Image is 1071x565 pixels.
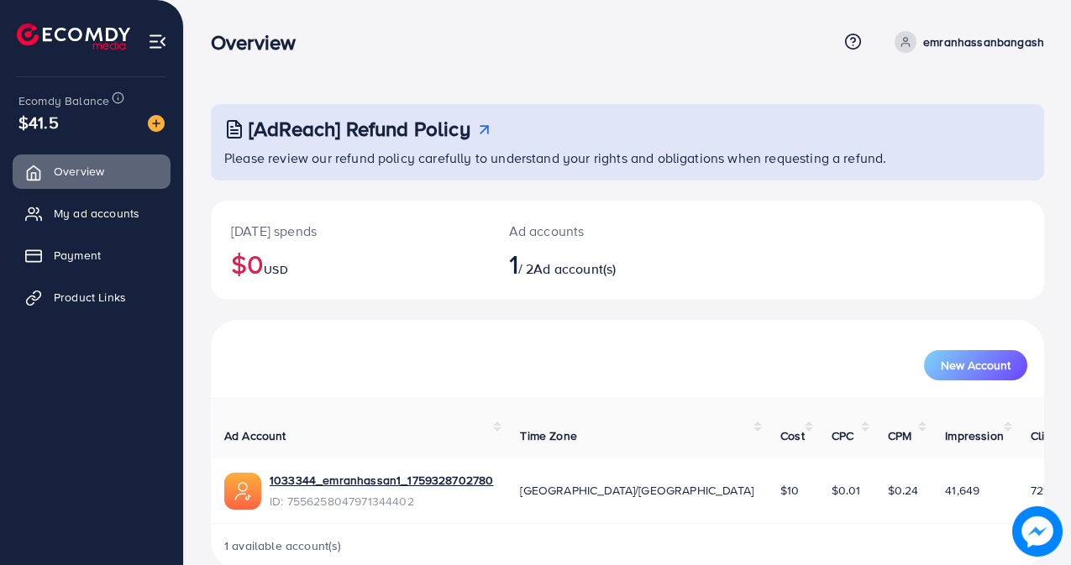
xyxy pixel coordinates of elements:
[924,350,1027,380] button: New Account
[211,30,309,55] h3: Overview
[13,238,171,272] a: Payment
[13,154,171,188] a: Overview
[945,482,979,499] span: 41,649
[923,32,1044,52] p: emranhassanbangash
[13,196,171,230] a: My ad accounts
[780,427,805,444] span: Cost
[888,482,919,499] span: $0.24
[941,359,1011,371] span: New Account
[832,427,853,444] span: CPC
[54,247,101,264] span: Payment
[533,259,616,278] span: Ad account(s)
[888,31,1044,53] a: emranhassanbangash
[54,289,126,306] span: Product Links
[520,482,753,499] span: [GEOGRAPHIC_DATA]/[GEOGRAPHIC_DATA]
[888,427,911,444] span: CPM
[18,92,109,109] span: Ecomdy Balance
[224,148,1034,168] p: Please review our refund policy carefully to understand your rights and obligations when requesti...
[264,261,287,278] span: USD
[945,427,1004,444] span: Impression
[832,482,861,499] span: $0.01
[780,482,799,499] span: $10
[148,32,167,51] img: menu
[509,248,677,280] h2: / 2
[224,473,261,510] img: ic-ads-acc.e4c84228.svg
[17,24,130,50] img: logo
[1012,506,1063,557] img: image
[231,248,469,280] h2: $0
[54,205,139,222] span: My ad accounts
[148,115,165,132] img: image
[249,117,470,141] h3: [AdReach] Refund Policy
[1031,427,1063,444] span: Clicks
[509,221,677,241] p: Ad accounts
[18,110,59,134] span: $41.5
[231,221,469,241] p: [DATE] spends
[54,163,104,180] span: Overview
[270,472,493,489] a: 1033344_emranhassan1_1759328702780
[520,427,576,444] span: Time Zone
[270,493,493,510] span: ID: 7556258047971344402
[224,537,342,554] span: 1 available account(s)
[1031,482,1047,499] span: 721
[509,244,518,283] span: 1
[224,427,286,444] span: Ad Account
[13,280,171,314] a: Product Links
